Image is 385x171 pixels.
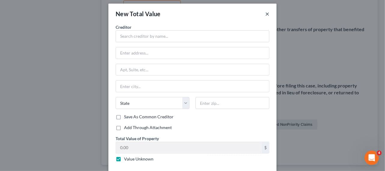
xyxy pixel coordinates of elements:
div: $ [262,142,269,153]
iframe: Intercom live chat [365,151,379,165]
span: Creditor [116,25,132,30]
input: Enter city... [116,81,269,92]
span: Total Value [130,10,161,17]
input: Apt, Suite, etc... [116,64,269,75]
span: New [116,10,129,17]
button: × [265,10,269,17]
label: Total Value of Property [116,135,159,142]
input: Search creditor by name... [116,30,269,42]
input: Enter zip... [196,97,269,109]
label: Add Through Attachment [124,125,172,131]
span: 4 [377,151,382,155]
input: Enter address... [116,47,269,59]
label: Value Unknown [124,156,153,162]
label: Save As Common Creditor [124,114,174,120]
input: 0.00 [116,142,262,153]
